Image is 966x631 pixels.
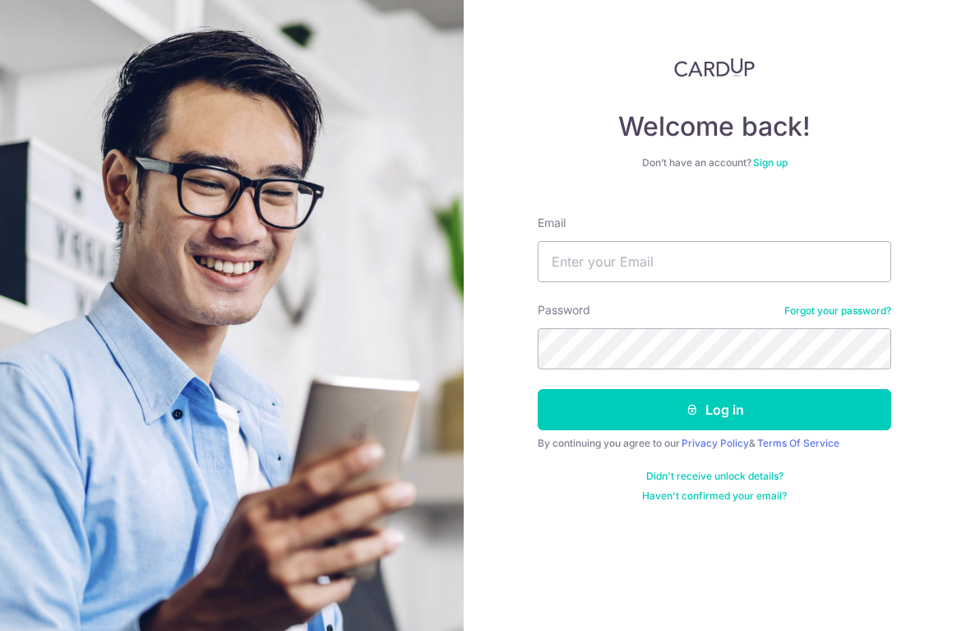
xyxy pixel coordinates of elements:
input: Enter your Email [538,241,891,282]
a: Sign up [753,156,788,169]
h4: Welcome back! [538,110,891,143]
img: CardUp Logo [674,58,755,77]
label: Email [538,215,566,231]
a: Privacy Policy [682,437,749,449]
button: Log in [538,389,891,430]
a: Haven't confirmed your email? [642,489,787,503]
div: By continuing you agree to our & [538,437,891,450]
a: Forgot your password? [784,304,891,318]
a: Terms Of Service [757,437,839,449]
label: Password [538,302,590,318]
a: Didn't receive unlock details? [646,470,783,483]
div: Don’t have an account? [538,156,891,169]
